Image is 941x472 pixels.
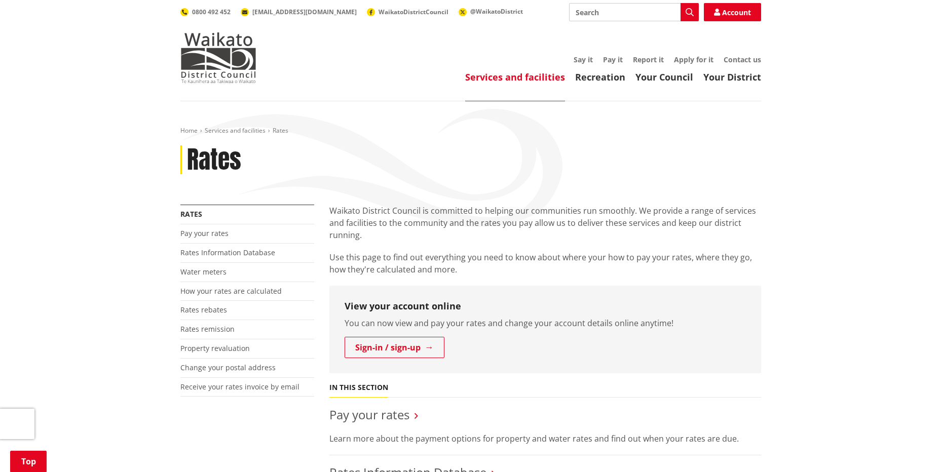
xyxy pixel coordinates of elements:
[470,7,523,16] span: @WaikatoDistrict
[329,251,761,276] p: Use this page to find out everything you need to know about where your how to pay your rates, whe...
[180,363,276,372] a: Change your postal address
[10,451,47,472] a: Top
[724,55,761,64] a: Contact us
[603,55,623,64] a: Pay it
[180,248,275,257] a: Rates Information Database
[703,71,761,83] a: Your District
[180,343,250,353] a: Property revaluation
[345,317,746,329] p: You can now view and pay your rates and change your account details online anytime!
[180,126,198,135] a: Home
[205,126,266,135] a: Services and facilities
[180,324,235,334] a: Rates remission
[180,267,227,277] a: Water meters
[329,383,388,392] h5: In this section
[180,32,256,83] img: Waikato District Council - Te Kaunihera aa Takiwaa o Waikato
[252,8,357,16] span: [EMAIL_ADDRESS][DOMAIN_NAME]
[345,301,746,312] h3: View your account online
[180,382,299,391] a: Receive your rates invoice by email
[569,3,699,21] input: Search input
[329,432,761,445] p: Learn more about the payment options for property and water rates and find out when your rates ar...
[329,205,761,241] p: Waikato District Council is committed to helping our communities run smoothly. We provide a range...
[180,286,282,296] a: How your rates are calculated
[192,8,231,16] span: 0800 492 452
[379,8,448,16] span: WaikatoDistrictCouncil
[180,8,231,16] a: 0800 492 452
[345,337,444,358] a: Sign-in / sign-up
[575,71,625,83] a: Recreation
[704,3,761,21] a: Account
[180,127,761,135] nav: breadcrumb
[187,145,241,175] h1: Rates
[180,305,227,314] a: Rates rebates
[459,7,523,16] a: @WaikatoDistrict
[273,126,288,135] span: Rates
[633,55,664,64] a: Report it
[674,55,713,64] a: Apply for it
[180,209,202,219] a: Rates
[465,71,565,83] a: Services and facilities
[180,228,229,238] a: Pay your rates
[241,8,357,16] a: [EMAIL_ADDRESS][DOMAIN_NAME]
[367,8,448,16] a: WaikatoDistrictCouncil
[329,406,409,423] a: Pay your rates
[574,55,593,64] a: Say it
[635,71,693,83] a: Your Council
